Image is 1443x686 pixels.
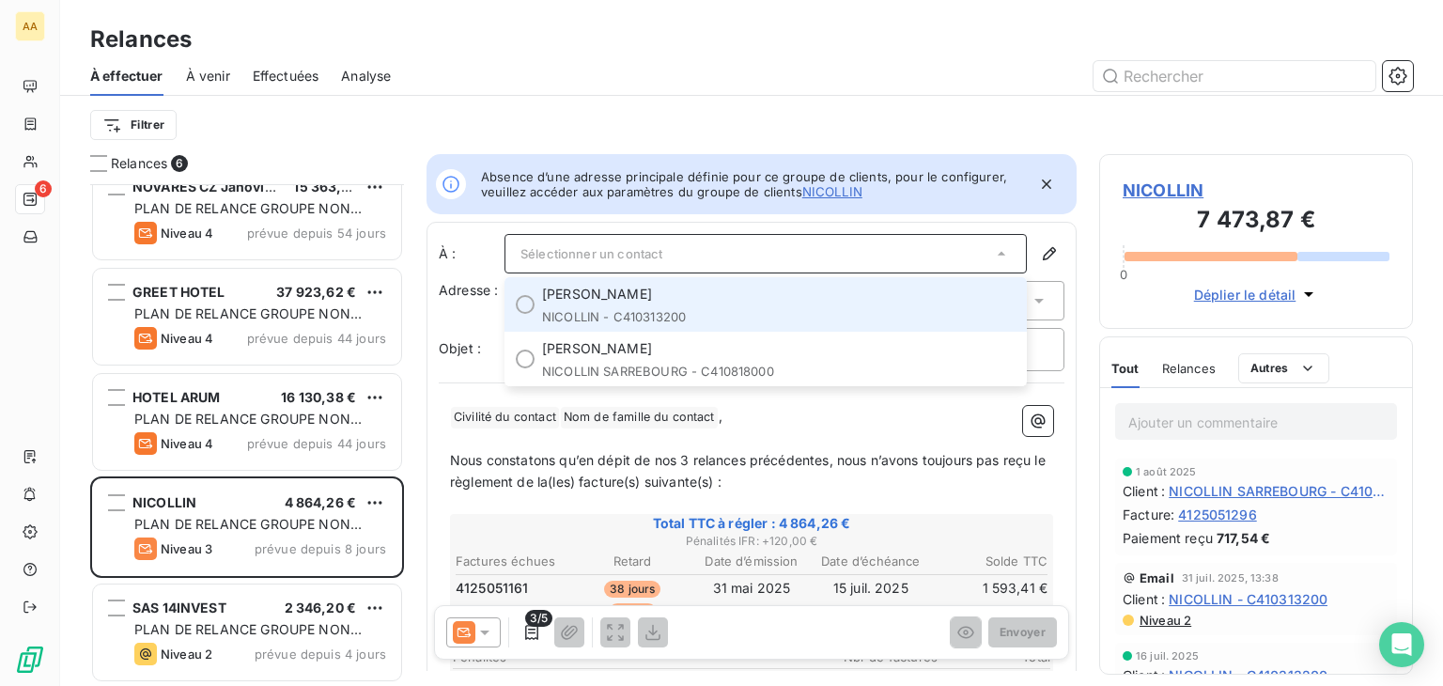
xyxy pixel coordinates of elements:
[802,184,862,199] button: NICOLLIN
[1123,528,1213,548] span: Paiement reçu
[456,579,529,598] span: 4125051161
[132,179,314,195] span: NOVARES CZ Janovice s.r.o
[1111,361,1140,376] span: Tout
[1162,361,1216,376] span: Relances
[542,339,652,358] span: [PERSON_NAME]
[1136,466,1197,477] span: 1 août 2025
[255,647,386,662] span: prévue depuis 4 jours
[285,494,357,510] span: 4 864,26 €
[161,436,213,451] span: Niveau 4
[90,67,163,86] span: À effectuer
[15,645,45,675] img: Logo LeanPay
[520,246,662,261] span: Sélectionner un contact
[132,284,225,300] span: GREET HOTEL
[574,552,691,571] th: Retard
[90,23,192,56] h3: Relances
[1123,203,1389,241] h3: 7 473,87 €
[609,603,657,620] span: 7 jours
[186,67,230,86] span: À venir
[604,581,660,598] span: 38 jours
[253,67,319,86] span: Effectuées
[132,494,196,510] span: NICOLLIN
[1140,570,1174,585] span: Email
[276,284,356,300] span: 37 923,62 €
[1379,622,1424,667] div: Open Intercom Messenger
[1169,589,1327,609] span: NICOLLIN - C410313200
[90,110,177,140] button: Filtrer
[931,578,1048,599] td: 1 593,41 €
[1238,353,1329,383] button: Autres
[542,285,652,304] span: [PERSON_NAME]
[1178,505,1257,524] span: 4125051296
[134,305,362,340] span: PLAN DE RELANCE GROUPE NON AUTOMATIQUE
[1136,650,1199,662] span: 16 juil. 2025
[1123,178,1389,203] span: NICOLLIN
[132,389,221,405] span: HOTEL ARUM
[439,340,481,356] span: Objet :
[542,309,1016,324] span: NICOLLIN - C410313200
[1123,481,1165,501] span: Client :
[450,452,1049,490] span: Nous constatons qu’en dépit de nos 3 relances précédentes, nous n’avons toujours pas reçu le règl...
[1169,481,1389,501] span: NICOLLIN SARREBOURG - C410818000
[931,552,1048,571] th: Solde TTC
[1169,665,1327,685] span: NICOLLIN - C410313200
[693,578,811,599] td: 31 mai 2025
[293,179,371,195] span: 15 363,35 €
[161,331,213,346] span: Niveau 4
[247,436,386,451] span: prévue depuis 44 jours
[1123,665,1165,685] span: Client :
[812,578,929,599] td: 15 juil. 2025
[35,180,52,197] span: 6
[134,411,362,445] span: PLAN DE RELANCE GROUPE NON AUTOMATIQUE
[247,331,386,346] span: prévue depuis 44 jours
[931,600,1048,621] td: 2 132,45 €
[111,154,167,173] span: Relances
[1138,613,1191,628] span: Niveau 2
[15,11,45,41] div: AA
[481,169,1026,199] span: Absence d’une adresse principale définie pour ce groupe de clients, pour le configurer, veuillez ...
[542,364,1016,379] span: NICOLLIN SARREBOURG - C410818000
[988,617,1057,647] button: Envoyer
[341,67,391,86] span: Analyse
[1194,285,1296,304] span: Déplier le détail
[1123,505,1174,524] span: Facture :
[812,552,929,571] th: Date d’échéance
[451,407,559,429] span: Civilité du contact
[285,600,357,616] span: 2 346,20 €
[1094,61,1375,91] input: Rechercher
[456,601,532,620] span: 4125061173
[161,647,212,662] span: Niveau 2
[439,282,498,298] span: Adresse :
[1120,267,1127,282] span: 0
[719,408,722,424] span: ,
[255,541,386,556] span: prévue depuis 8 jours
[525,610,552,627] span: 3/5
[455,552,572,571] th: Factures échues
[1217,528,1270,548] span: 717,54 €
[90,184,404,686] div: grid
[453,533,1050,550] span: Pénalités IFR : + 120,00 €
[693,552,811,571] th: Date d’émission
[1182,572,1279,584] span: 31 juil. 2025, 13:38
[247,226,386,241] span: prévue depuis 54 jours
[161,541,212,556] span: Niveau 3
[1123,589,1165,609] span: Client :
[132,600,226,616] span: SAS 14INVEST
[812,600,929,621] td: 15 août 2025
[134,200,362,235] span: PLAN DE RELANCE GROUPE NON AUTOMATIQUE
[439,244,504,263] label: À :
[1188,284,1325,305] button: Déplier le détail
[561,407,718,429] span: Nom de famille du contact
[281,389,356,405] span: 16 130,38 €
[453,514,1050,533] span: Total TTC à régler : 4 864,26 €
[171,155,188,172] span: 6
[15,184,44,214] a: 6
[161,226,213,241] span: Niveau 4
[134,621,362,656] span: PLAN DE RELANCE GROUPE NON AUTOMATIQUE
[134,516,362,551] span: PLAN DE RELANCE GROUPE NON AUTOMATIQUE
[693,600,811,621] td: 30 juin 2025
